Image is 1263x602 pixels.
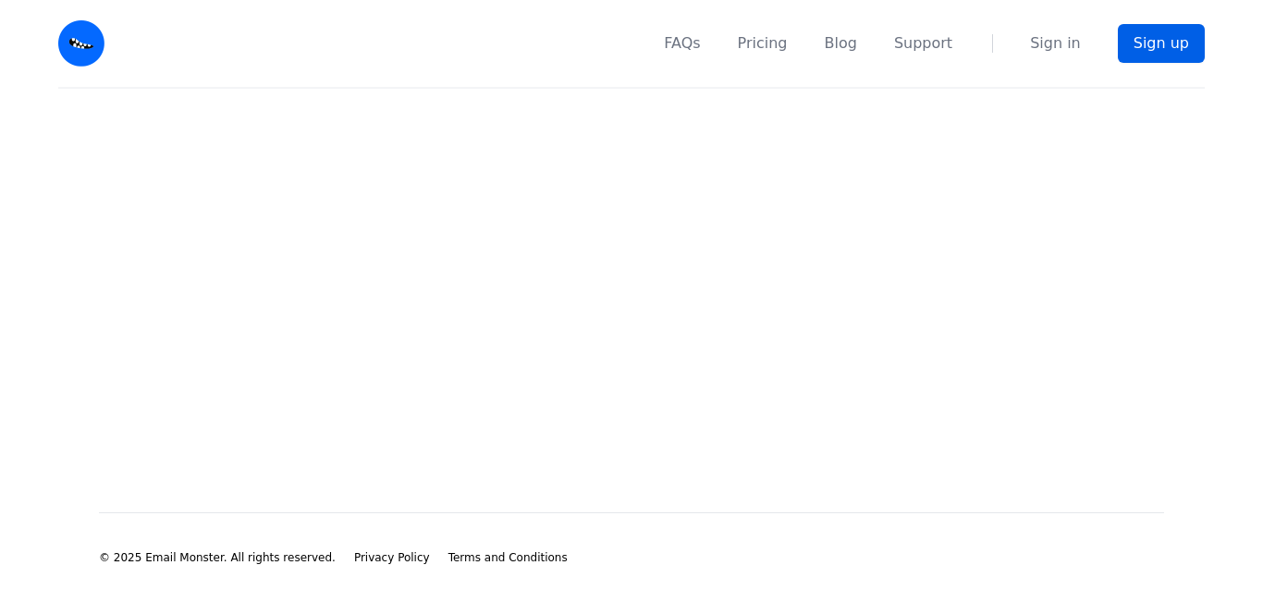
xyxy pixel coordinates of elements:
[825,32,857,55] a: Blog
[354,551,430,564] span: Privacy Policy
[354,550,430,565] a: Privacy Policy
[448,550,568,565] a: Terms and Conditions
[58,20,104,67] img: Email Monster
[894,32,952,55] a: Support
[1118,24,1205,63] a: Sign up
[1030,32,1081,55] a: Sign in
[664,32,700,55] a: FAQs
[99,550,336,565] li: © 2025 Email Monster. All rights reserved.
[448,551,568,564] span: Terms and Conditions
[738,32,788,55] a: Pricing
